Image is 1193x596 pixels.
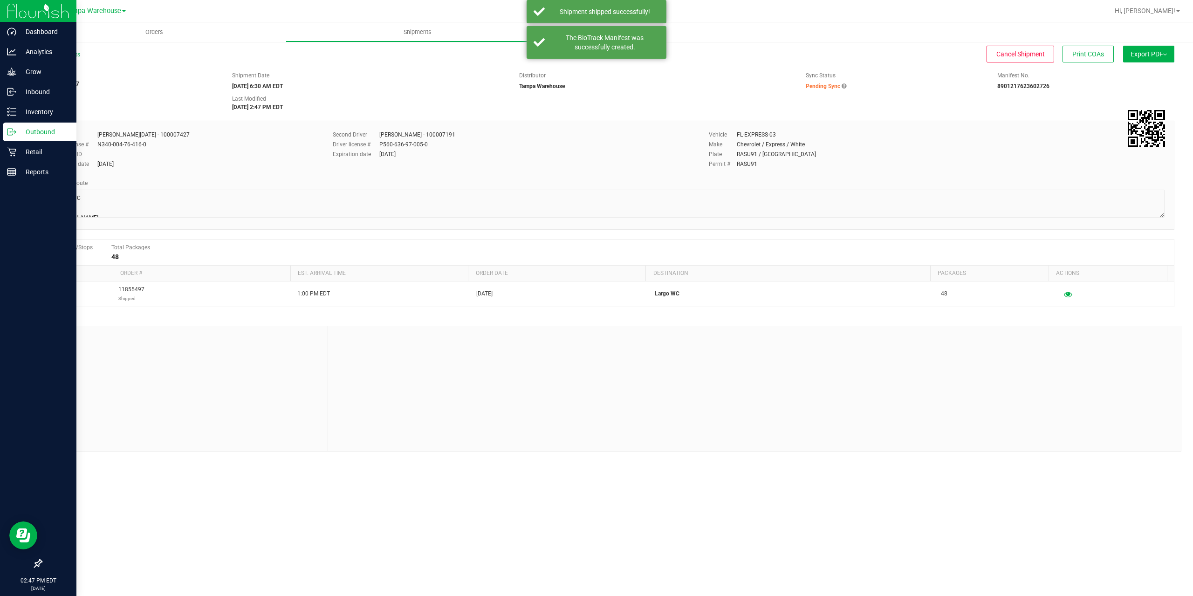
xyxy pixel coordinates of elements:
span: Shipments [391,28,444,36]
div: FL-EXPRESS-03 [737,130,776,139]
label: Expiration date [333,150,379,158]
qrcode: 20250827-037 [1128,110,1165,147]
p: Dashboard [16,26,72,37]
p: Reports [16,166,72,178]
div: [PERSON_NAME][DATE] - 100007427 [97,130,190,139]
strong: 8901217623602726 [997,83,1049,89]
label: Make [709,140,737,149]
inline-svg: Grow [7,67,16,76]
div: The BioTrack Manifest was successfully created. [550,33,659,52]
strong: Tampa Warehouse [519,83,565,89]
th: Stop # [41,266,113,281]
span: Notes [48,333,321,344]
label: Plate [709,150,737,158]
p: Inbound [16,86,72,97]
button: Export PDF [1123,46,1174,62]
inline-svg: Inventory [7,107,16,116]
inline-svg: Outbound [7,127,16,137]
div: P560-636-97-005-0 [379,140,428,149]
span: Export PDF [1131,50,1167,58]
span: Orders [133,28,176,36]
span: [DATE] [476,289,493,298]
span: 11855497 [118,285,144,303]
span: 1:00 PM EDT [297,289,330,298]
p: [DATE] [4,585,72,592]
label: Vehicle [709,130,737,139]
label: Driver license # [333,140,379,149]
th: Order date [468,266,645,281]
label: Sync Status [806,71,836,80]
label: Last Modified [232,95,266,103]
label: Shipment Date [232,71,269,80]
button: Cancel Shipment [987,46,1054,62]
div: [DATE] [97,160,114,168]
label: Second Driver [333,130,379,139]
th: Packages [930,266,1049,281]
label: Manifest No. [997,71,1029,80]
span: Total Packages [111,244,150,251]
p: Retail [16,146,72,158]
label: Distributor [519,71,546,80]
inline-svg: Reports [7,167,16,177]
th: Destination [645,266,930,281]
div: Shipment shipped successfully! [550,7,659,16]
a: Orders [22,22,286,42]
p: Shipped [118,294,144,303]
div: RASU91 [737,160,757,168]
span: Shipment # [41,71,218,80]
div: [PERSON_NAME] - 100007191 [379,130,455,139]
p: Inventory [16,106,72,117]
a: Shipments [286,22,549,42]
inline-svg: Retail [7,147,16,157]
inline-svg: Dashboard [7,27,16,36]
span: 48 [941,289,947,298]
p: Analytics [16,46,72,57]
label: Permit # [709,160,737,168]
span: Print COAs [1072,50,1104,58]
inline-svg: Inbound [7,87,16,96]
inline-svg: Analytics [7,47,16,56]
span: Hi, [PERSON_NAME]! [1115,7,1175,14]
img: Scan me! [1128,110,1165,147]
th: Order # [113,266,290,281]
p: Largo WC [655,289,930,298]
th: Actions [1049,266,1167,281]
p: Grow [16,66,72,77]
div: N340-004-76-416-0 [97,140,146,149]
strong: [DATE] 6:30 AM EDT [232,83,283,89]
div: RASU91 / [GEOGRAPHIC_DATA] [737,150,816,158]
iframe: Resource center [9,521,37,549]
p: Outbound [16,126,72,137]
span: Pending Sync [806,83,840,89]
span: Tampa Warehouse [64,7,121,15]
p: 02:47 PM EDT [4,576,72,585]
div: Chevrolet / Express / White [737,140,805,149]
span: Cancel Shipment [996,50,1045,58]
th: Est. arrival time [290,266,468,281]
strong: [DATE] 2:47 PM EDT [232,104,283,110]
div: [DATE] [379,150,396,158]
button: Print COAs [1063,46,1114,62]
strong: 48 [111,253,119,260]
